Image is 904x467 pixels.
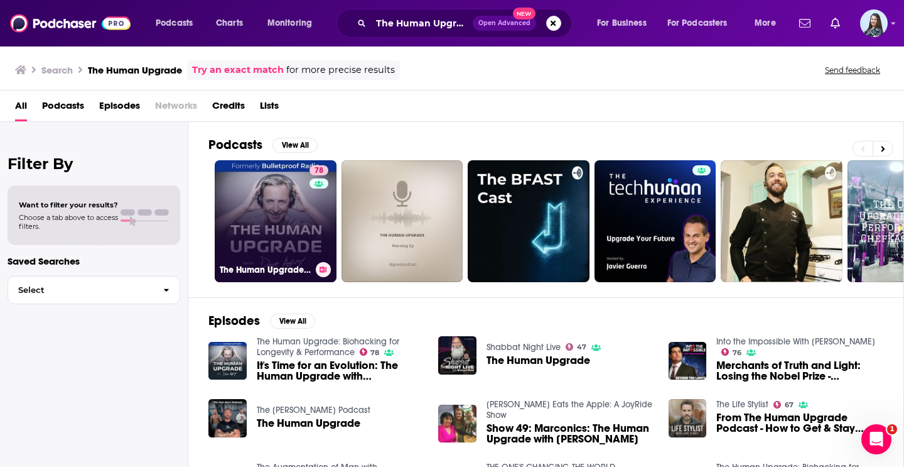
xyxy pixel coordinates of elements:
[42,96,84,121] a: Podcasts
[597,14,647,32] span: For Business
[487,355,590,366] a: The Human Upgrade
[8,155,180,173] h2: Filter By
[733,350,741,356] span: 76
[192,63,284,77] a: Try an exact match
[478,20,530,26] span: Open Advanced
[212,96,245,121] a: Credits
[208,399,247,437] img: The Human Upgrade
[716,336,875,347] a: Into the Impossible With Brian Keating
[667,14,728,32] span: For Podcasters
[8,286,153,294] span: Select
[259,13,328,33] button: open menu
[8,255,180,267] p: Saved Searches
[360,348,380,356] a: 78
[566,343,586,351] a: 47
[155,96,197,121] span: Networks
[220,265,311,275] h3: The Human Upgrade: Biohacking for Longevity & Performance
[513,8,535,19] span: New
[716,360,883,382] span: Merchants of Truth and Light: Losing the Nobel Prize - [PERSON_NAME] The Human Upgrade with [PERS...
[716,412,883,434] a: From The Human Upgrade Podcast - How to Get & Stay Sober—Even if You Don’t Think You’re an Addict
[257,360,424,382] span: It's Time for an Evolution: The Human Upgrade with [PERSON_NAME]
[99,96,140,121] a: Episodes
[487,423,654,444] span: Show 49: Marconics: The Human Upgrade with [PERSON_NAME]
[785,402,794,408] span: 67
[746,13,792,33] button: open menu
[716,360,883,382] a: Merchants of Truth and Light: Losing the Nobel Prize - Brian Keating The Human Upgrade with Dave ...
[88,64,182,76] h3: The Human Upgrade
[473,16,536,31] button: Open AdvancedNew
[208,313,315,329] a: EpisodesView All
[267,14,312,32] span: Monitoring
[438,336,476,375] img: The Human Upgrade
[821,65,884,75] button: Send feedback
[371,13,473,33] input: Search podcasts, credits, & more...
[659,13,746,33] button: open menu
[794,13,815,34] a: Show notifications dropdown
[270,314,315,329] button: View All
[272,138,318,153] button: View All
[147,13,209,33] button: open menu
[721,348,741,356] a: 76
[588,13,662,33] button: open menu
[15,96,27,121] a: All
[208,313,260,329] h2: Episodes
[826,13,845,34] a: Show notifications dropdown
[257,405,370,415] a: The Tom Storr Podcast
[860,9,888,37] img: User Profile
[860,9,888,37] button: Show profile menu
[208,13,250,33] a: Charts
[773,401,794,409] a: 67
[577,344,586,350] span: 47
[216,14,243,32] span: Charts
[8,276,180,304] button: Select
[19,213,118,231] span: Choose a tab above to access filters.
[438,405,476,443] img: Show 49: Marconics: The Human Upgrade with Wendy Hutchison
[215,160,336,282] a: 78The Human Upgrade: Biohacking for Longevity & Performance
[716,399,768,410] a: The Life Stylist
[860,9,888,37] span: Logged in as brookefortierpr
[487,423,654,444] a: Show 49: Marconics: The Human Upgrade with Wendy Hutchison
[156,14,193,32] span: Podcasts
[257,336,399,358] a: The Human Upgrade: Biohacking for Longevity & Performance
[487,399,652,420] a: Alice Eats the Apple: A JoyRide Show
[257,418,360,429] a: The Human Upgrade
[669,342,707,380] img: Merchants of Truth and Light: Losing the Nobel Prize - Brian Keating The Human Upgrade with Dave ...
[208,137,262,153] h2: Podcasts
[260,96,279,121] a: Lists
[286,63,395,77] span: for more precise results
[861,424,891,454] iframe: Intercom live chat
[370,350,379,356] span: 78
[19,201,118,209] span: Want to filter your results?
[208,342,247,380] img: It's Time for an Evolution: The Human Upgrade with Dave Asprey
[487,342,561,353] a: Shabbat Night Live
[208,137,318,153] a: PodcastsView All
[309,165,328,175] a: 78
[348,9,584,38] div: Search podcasts, credits, & more...
[887,424,897,434] span: 1
[315,165,323,177] span: 78
[257,360,424,382] a: It's Time for an Evolution: The Human Upgrade with Dave Asprey
[41,64,73,76] h3: Search
[10,11,131,35] img: Podchaser - Follow, Share and Rate Podcasts
[755,14,776,32] span: More
[669,399,707,437] img: From The Human Upgrade Podcast - How to Get & Stay Sober—Even if You Don’t Think You’re an Addict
